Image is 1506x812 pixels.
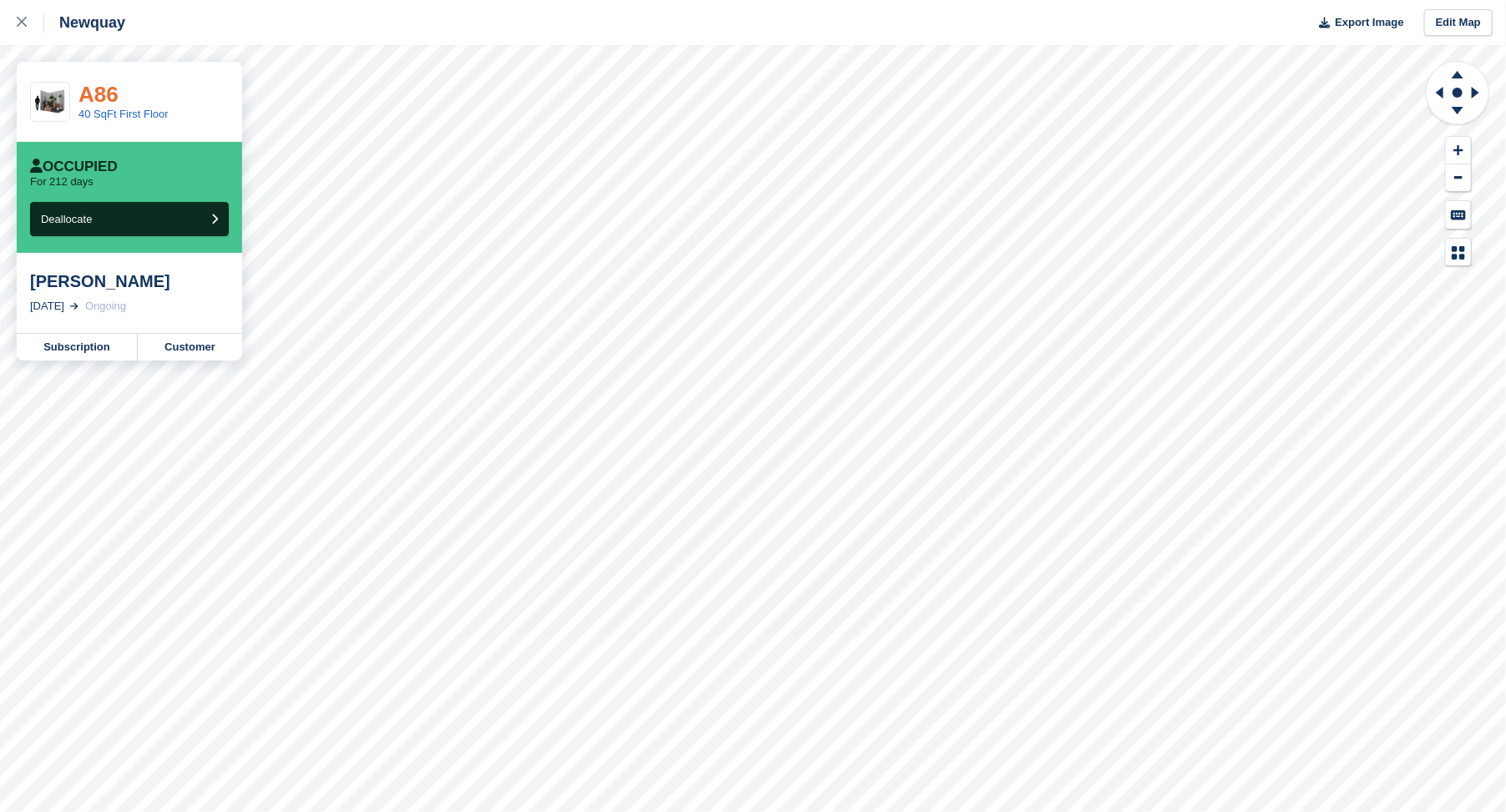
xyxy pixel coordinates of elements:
img: arrow-right-light-icn-cde0832a797a2874e46488d9cf13f60e5c3a73dbe684e267c42b8395dfbc2abf.svg [70,303,78,310]
div: Newquay [44,13,125,33]
div: [DATE] [30,298,64,315]
button: Export Image [1309,9,1404,37]
a: 40 SqFt First Floor [78,108,169,120]
span: Deallocate [41,213,92,225]
button: Zoom Out [1446,164,1471,192]
a: Edit Map [1424,9,1493,37]
button: Deallocate [30,202,229,236]
button: Zoom In [1446,137,1471,164]
div: Ongoing [85,298,126,315]
img: 40-sqft-unit.jpg [31,88,69,117]
p: For 212 days [30,175,93,189]
a: A86 [78,82,119,107]
button: Map Legend [1446,239,1471,266]
a: Subscription [17,334,138,361]
div: [PERSON_NAME] [30,271,229,291]
button: Keyboard Shortcuts [1446,201,1471,229]
a: Customer [138,334,242,361]
div: Occupied [30,159,118,175]
span: Export Image [1335,14,1403,31]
